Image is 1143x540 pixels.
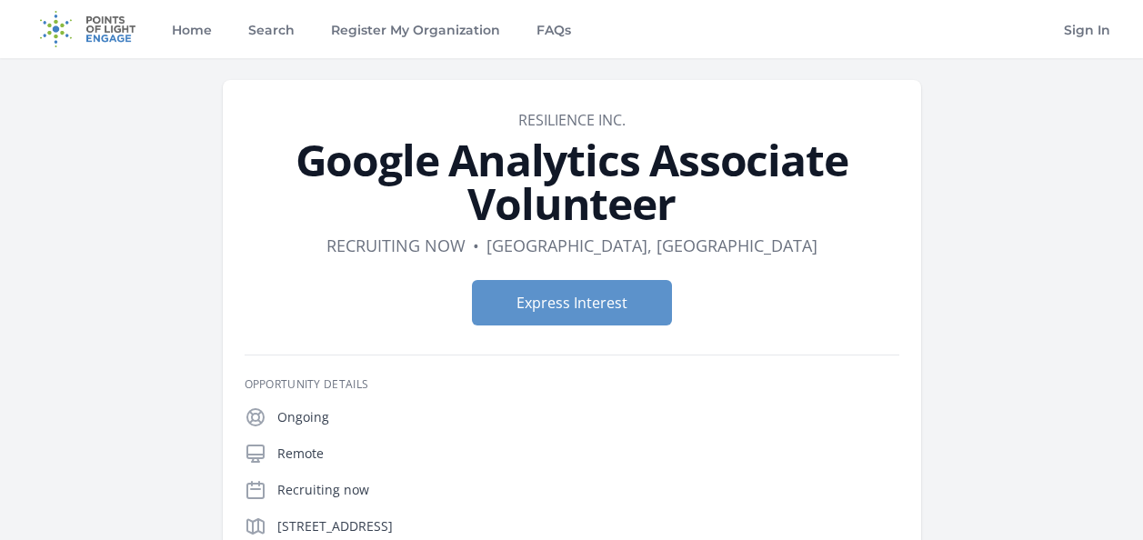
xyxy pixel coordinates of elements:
[277,445,899,463] p: Remote
[472,280,672,325] button: Express Interest
[245,377,899,392] h3: Opportunity Details
[518,110,626,130] a: Resilience Inc.
[473,233,479,258] div: •
[245,138,899,225] h1: Google Analytics Associate Volunteer
[277,408,899,426] p: Ongoing
[486,233,817,258] dd: [GEOGRAPHIC_DATA], [GEOGRAPHIC_DATA]
[326,233,466,258] dd: Recruiting now
[277,517,899,535] p: [STREET_ADDRESS]
[277,481,899,499] p: Recruiting now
